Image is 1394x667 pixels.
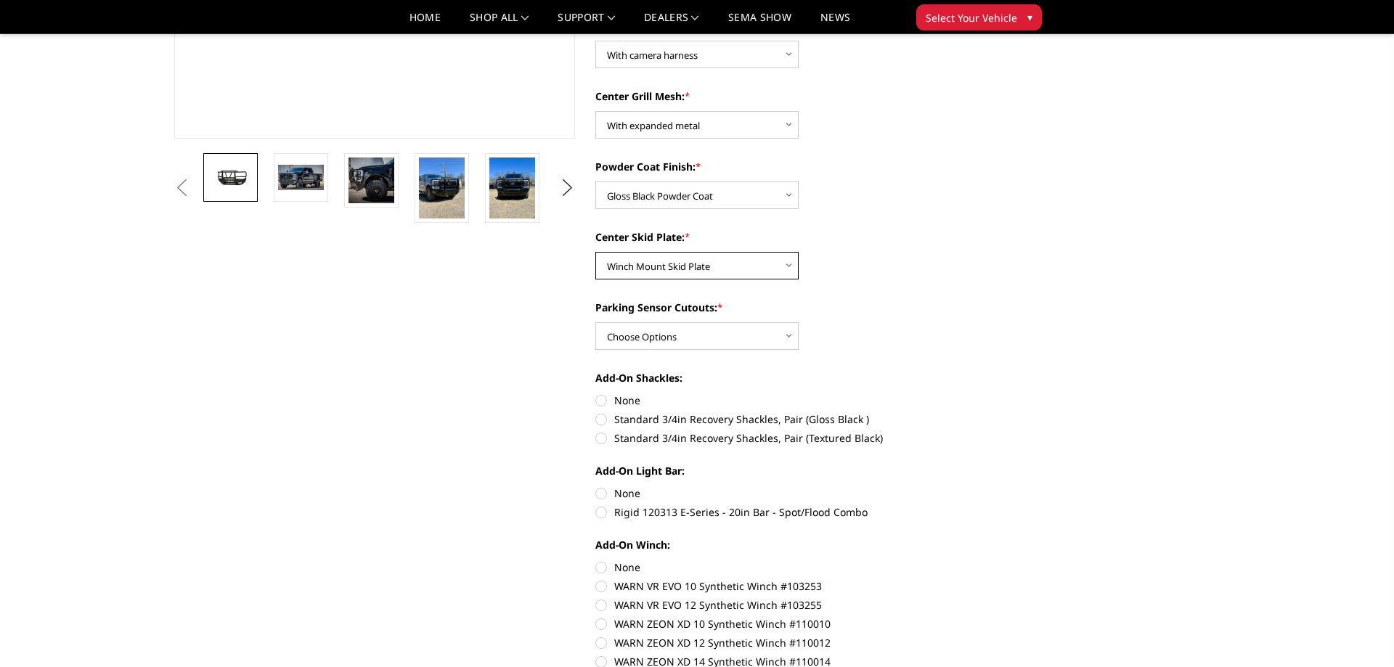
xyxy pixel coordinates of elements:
[208,165,253,190] img: 2023-2025 Ford F250-350 - T2 Series - Extreme Front Bumper (receiver or winch)
[595,89,996,104] label: Center Grill Mesh:
[595,393,996,408] label: None
[409,12,441,33] a: Home
[595,537,996,552] label: Add-On Winch:
[820,12,850,33] a: News
[595,463,996,478] label: Add-On Light Bar:
[595,504,996,520] label: Rigid 120313 E-Series - 20in Bar - Spot/Flood Combo
[728,12,791,33] a: SEMA Show
[916,4,1042,30] button: Select Your Vehicle
[595,159,996,174] label: Powder Coat Finish:
[926,10,1017,25] span: Select Your Vehicle
[595,412,996,427] label: Standard 3/4in Recovery Shackles, Pair (Gloss Black )
[470,12,529,33] a: shop all
[595,560,996,575] label: None
[558,12,615,33] a: Support
[1027,9,1032,25] span: ▾
[595,597,996,613] label: WARN VR EVO 12 Synthetic Winch #103255
[489,157,535,218] img: 2023-2025 Ford F250-350 - T2 Series - Extreme Front Bumper (receiver or winch)
[595,635,996,650] label: WARN ZEON XD 12 Synthetic Winch #110012
[595,370,996,385] label: Add-On Shackles:
[595,430,996,446] label: Standard 3/4in Recovery Shackles, Pair (Textured Black)
[644,12,699,33] a: Dealers
[595,229,996,245] label: Center Skid Plate:
[595,616,996,631] label: WARN ZEON XD 10 Synthetic Winch #110010
[348,157,394,203] img: 2023-2025 Ford F250-350 - T2 Series - Extreme Front Bumper (receiver or winch)
[1321,597,1394,667] iframe: Chat Widget
[171,177,192,199] button: Previous
[595,578,996,594] label: WARN VR EVO 10 Synthetic Winch #103253
[595,300,996,315] label: Parking Sensor Cutouts:
[557,177,579,199] button: Next
[595,486,996,501] label: None
[278,165,324,189] img: 2023-2025 Ford F250-350 - T2 Series - Extreme Front Bumper (receiver or winch)
[419,157,465,218] img: 2023-2025 Ford F250-350 - T2 Series - Extreme Front Bumper (receiver or winch)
